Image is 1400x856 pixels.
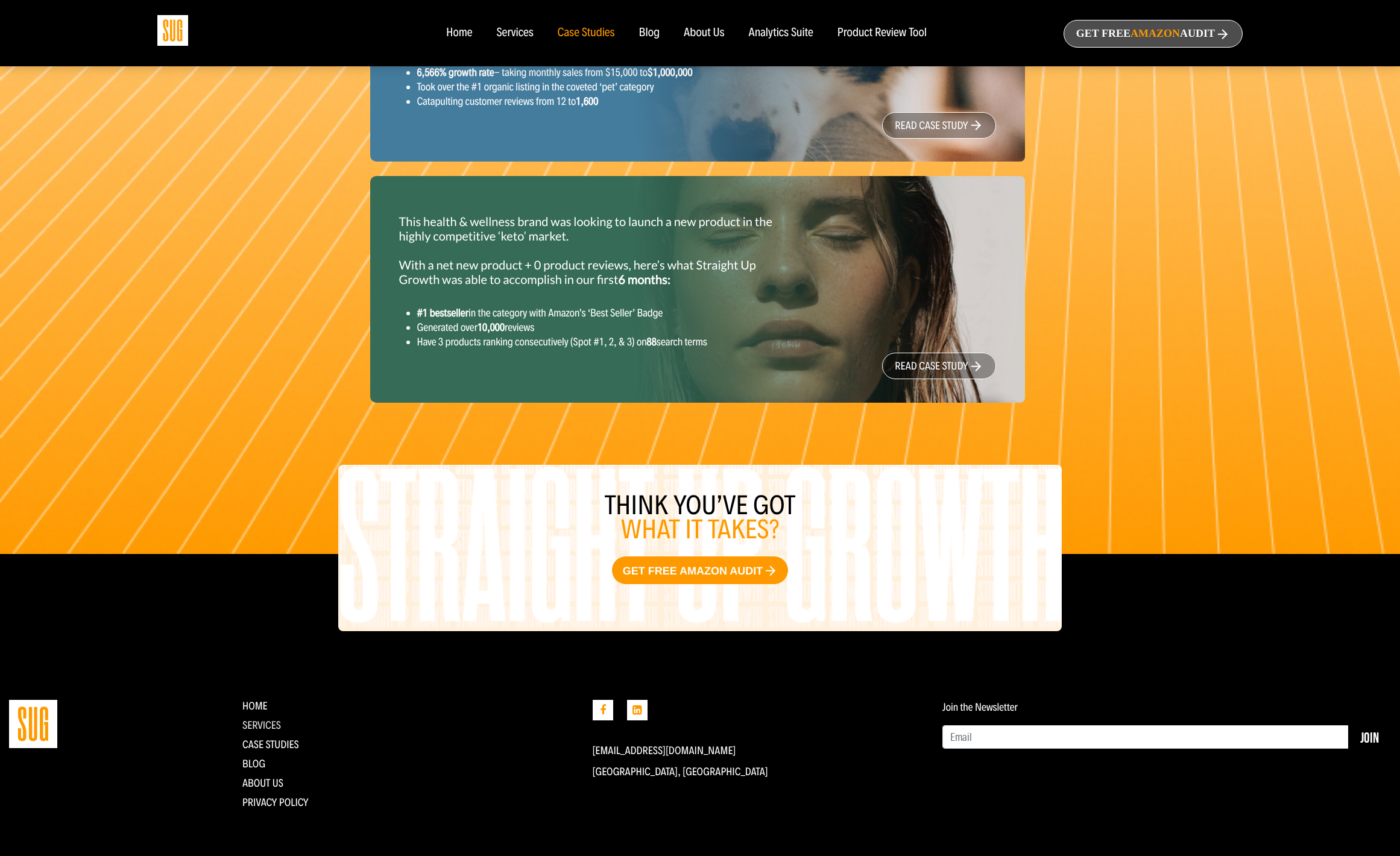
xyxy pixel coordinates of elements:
[749,27,813,40] a: Analytics Suite
[619,272,670,287] strong: 6 months:
[338,494,1062,542] h3: Think you’ve got
[612,556,789,584] a: Get free Amazon audit
[621,514,780,546] span: what it takes?
[417,66,494,79] strong: 6,566% growth rate
[242,738,299,751] a: CASE STUDIES
[882,112,995,139] a: read case study
[647,335,657,348] strong: 88
[157,15,188,46] img: Sug
[496,27,533,40] a: Services
[648,66,693,79] strong: $1,000,000
[417,320,791,335] li: Generated over reviews
[593,744,736,757] a: [EMAIL_ADDRESS][DOMAIN_NAME]
[478,321,505,334] strong: 10,000
[242,757,265,770] a: Blog
[446,27,472,40] a: Home
[242,796,309,809] a: Privacy Policy
[942,725,1349,749] input: Email
[882,353,995,379] a: read case study
[558,27,615,40] a: Case Studies
[639,27,660,40] a: Blog
[1348,725,1391,749] button: Join
[417,80,791,94] li: Took over the #1 organic listing in the coveted ‘pet’ category
[593,766,925,778] p: [GEOGRAPHIC_DATA], [GEOGRAPHIC_DATA]
[837,27,927,40] a: Product Review Tool
[242,699,268,713] a: Home
[417,65,791,80] li: - taking monthly sales from $15,000 to
[9,700,57,748] img: Straight Up Growth
[942,701,1018,713] label: Join the Newsletter
[684,27,725,40] a: About Us
[1130,27,1180,39] span: Amazon
[399,215,791,287] p: This health & wellness brand was looking to launch a new product in the highly competitive ‘keto’...
[417,306,468,319] strong: #1 bestseller
[1064,20,1243,48] a: Get freeAmazonAudit
[417,306,791,320] li: in the category with Amazon’s ‘Best Seller’ Badge
[417,94,791,109] li: Catapulting customer reviews from 12 to
[242,776,283,790] a: About Us
[242,719,281,732] a: Services
[576,95,598,108] strong: 1,600
[417,335,791,349] li: Have 3 products ranking consecutively (Spot #1, 2, & 3) on search terms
